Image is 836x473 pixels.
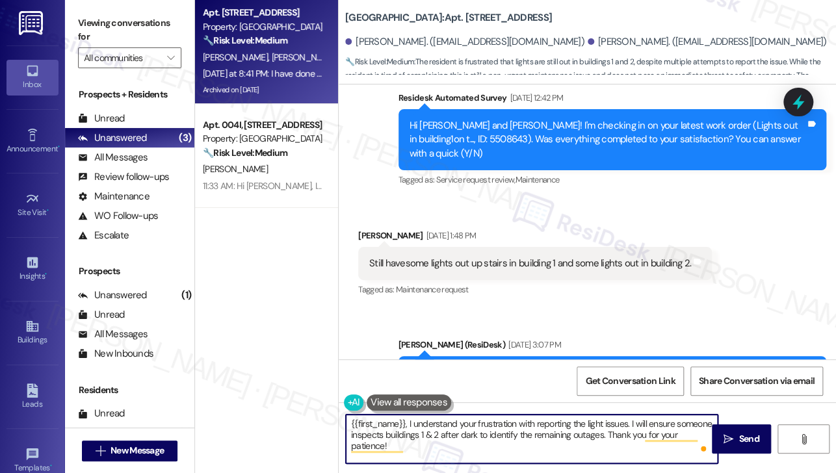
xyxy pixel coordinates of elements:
div: Prospects [65,264,194,278]
div: Apt. [STREET_ADDRESS] [203,6,323,19]
div: Hi [PERSON_NAME] and [PERSON_NAME]! I'm checking in on your latest work order (Lights out in buil... [410,119,806,160]
a: Inbox [7,60,59,95]
div: Apt. 004I, [STREET_ADDRESS] [203,118,323,132]
button: Get Conversation Link [577,366,683,396]
strong: 🔧 Risk Level: Medium [345,57,414,67]
div: Maintenance [78,190,150,203]
input: All communities [84,47,161,68]
div: Prospects + Residents [65,88,194,101]
a: Leads [7,379,59,415]
i:  [798,434,808,444]
div: (2) [176,423,194,443]
div: Unread [78,112,125,125]
strong: 🔧 Risk Level: Medium [203,34,287,46]
i:  [724,434,733,444]
span: • [50,461,52,470]
div: New Inbounds [78,347,153,361]
button: New Message [82,441,178,461]
div: [DATE] 3:07 PM [505,338,561,352]
div: Review follow-ups [78,170,169,184]
span: • [47,206,49,215]
div: Unanswered [78,426,147,440]
div: All Messages [78,327,148,341]
span: Share Conversation via email [699,374,815,388]
img: ResiDesk Logo [19,11,46,35]
button: Send [712,424,771,454]
span: [PERSON_NAME] [203,163,268,175]
label: Viewing conversations for [78,13,181,47]
a: Insights • [7,251,59,287]
div: Unread [78,308,125,322]
div: Tagged as: [398,170,827,189]
div: Unanswered [78,288,147,302]
div: Residents [65,383,194,397]
span: [PERSON_NAME] [203,51,272,63]
div: [DATE] 12:42 PM [506,91,563,105]
div: Archived on [DATE] [202,82,324,98]
span: New Message [111,444,164,457]
div: [DATE] 1:48 PM [423,229,477,242]
a: Site Visit • [7,188,59,223]
span: Maintenance request [396,284,469,295]
div: Tagged as: [358,280,712,299]
span: • [45,270,47,279]
span: Get Conversation Link [585,374,675,388]
span: Service request review , [436,174,515,185]
div: [PERSON_NAME]. ([EMAIL_ADDRESS][DOMAIN_NAME]) [345,35,584,49]
div: [PERSON_NAME] [358,229,712,247]
div: (3) [176,128,194,148]
div: Escalate [78,229,129,242]
div: All Messages [78,151,148,164]
i:  [96,446,105,456]
div: Property: [GEOGRAPHIC_DATA] [203,132,323,146]
strong: 🔧 Risk Level: Medium [203,147,287,159]
div: [DATE] at 8:41 PM: I have done this several times. Maybe yall need,to send someone out after dark... [203,68,748,79]
div: Residesk Automated Survey [398,91,827,109]
div: Unanswered [78,131,147,145]
div: [PERSON_NAME]. ([EMAIL_ADDRESS][DOMAIN_NAME]) [588,35,827,49]
button: Share Conversation via email [690,366,823,396]
div: WO Follow-ups [78,209,158,223]
span: Maintenance [515,174,559,185]
i:  [167,53,174,63]
div: Still havesome lights out up stairs in building 1 and some lights out in building 2. [369,257,691,270]
div: [PERSON_NAME] (ResiDesk) [398,338,827,356]
a: Buildings [7,315,59,350]
div: Property: [GEOGRAPHIC_DATA] [203,20,323,34]
div: (1) [178,285,194,305]
div: Unread [78,407,125,420]
textarea: To enrich screen reader interactions, please activate Accessibility in Grammarly extension settings [346,415,718,463]
b: [GEOGRAPHIC_DATA]: Apt. [STREET_ADDRESS] [345,11,552,25]
span: : The resident is frustrated that lights are still out in buildings 1 and 2, despite multiple att... [345,55,836,97]
span: Send [738,432,759,446]
span: [PERSON_NAME] [272,51,337,63]
span: • [58,142,60,151]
